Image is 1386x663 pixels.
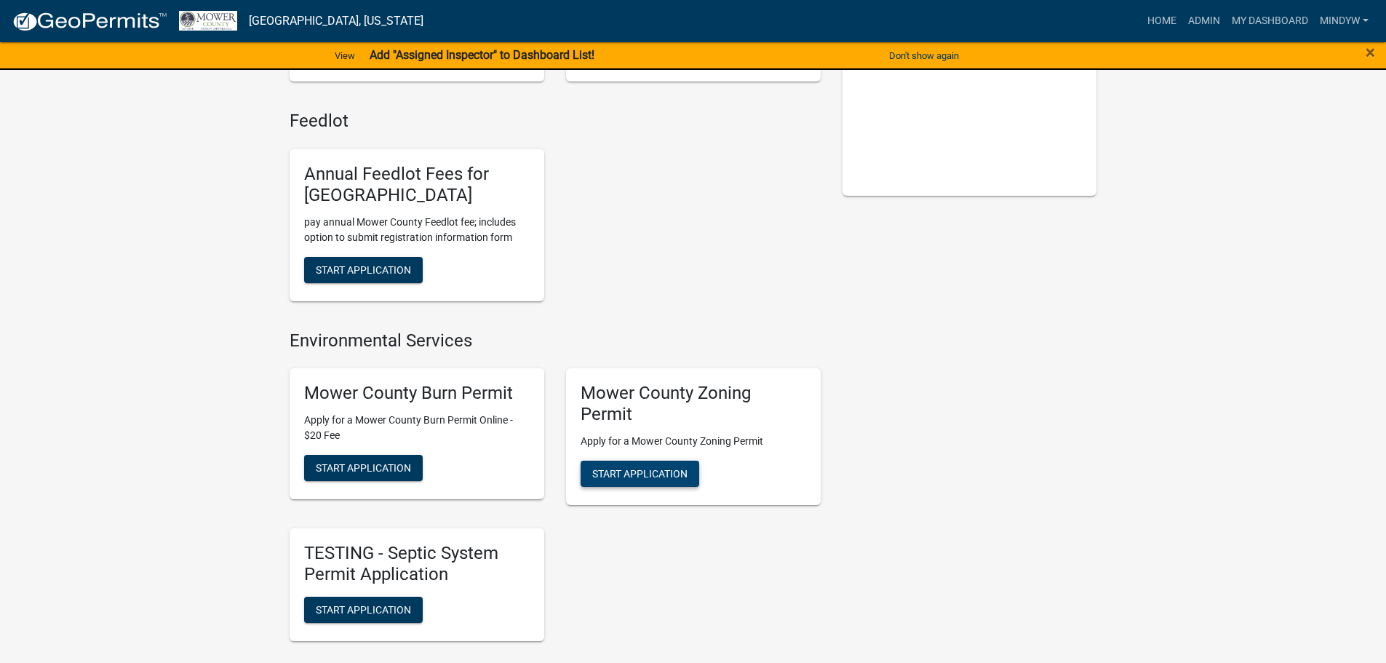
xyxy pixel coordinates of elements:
[179,11,237,31] img: Mower County, Minnesota
[316,263,411,275] span: Start Application
[1182,7,1226,35] a: Admin
[581,461,699,487] button: Start Application
[304,164,530,206] h5: Annual Feedlot Fees for [GEOGRAPHIC_DATA]
[304,597,423,623] button: Start Application
[304,455,423,481] button: Start Application
[370,48,594,62] strong: Add "Assigned Inspector" to Dashboard List!
[290,111,821,132] h4: Feedlot
[1366,42,1375,63] span: ×
[304,257,423,283] button: Start Application
[304,383,530,404] h5: Mower County Burn Permit
[290,330,821,352] h4: Environmental Services
[1226,7,1314,35] a: My Dashboard
[304,215,530,245] p: pay annual Mower County Feedlot fee; includes option to submit registration information form
[249,9,423,33] a: [GEOGRAPHIC_DATA], [US_STATE]
[1314,7,1374,35] a: mindyw
[883,44,965,68] button: Don't show again
[592,468,688,480] span: Start Application
[581,383,806,425] h5: Mower County Zoning Permit
[316,462,411,474] span: Start Application
[304,543,530,585] h5: TESTING - Septic System Permit Application
[1366,44,1375,61] button: Close
[304,413,530,443] p: Apply for a Mower County Burn Permit Online - $20 Fee
[581,434,806,449] p: Apply for a Mower County Zoning Permit
[329,44,361,68] a: View
[316,603,411,615] span: Start Application
[1142,7,1182,35] a: Home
